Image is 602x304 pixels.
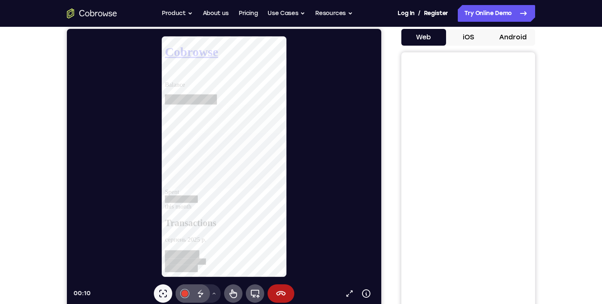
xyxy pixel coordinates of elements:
button: Disappearing ink [125,255,143,274]
a: Try Online Demo [458,5,535,22]
button: Annotations color [109,255,127,274]
a: About us [203,5,229,22]
button: Resources [315,5,353,22]
button: Drawing tools menu [140,255,154,274]
button: Remote control [157,255,176,274]
button: End session [201,255,227,274]
a: Log In [398,5,414,22]
span: / [418,8,421,18]
a: Pricing [239,5,258,22]
button: Product [162,5,193,22]
a: Go to the home page [67,8,117,18]
a: Popout [274,256,291,273]
button: Full device [179,255,197,274]
button: Laser pointer [87,255,105,274]
button: Use Cases [268,5,305,22]
button: Web [401,29,446,46]
button: iOS [446,29,491,46]
button: Android [490,29,535,46]
button: Device info [291,256,308,273]
a: Register [424,5,448,22]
